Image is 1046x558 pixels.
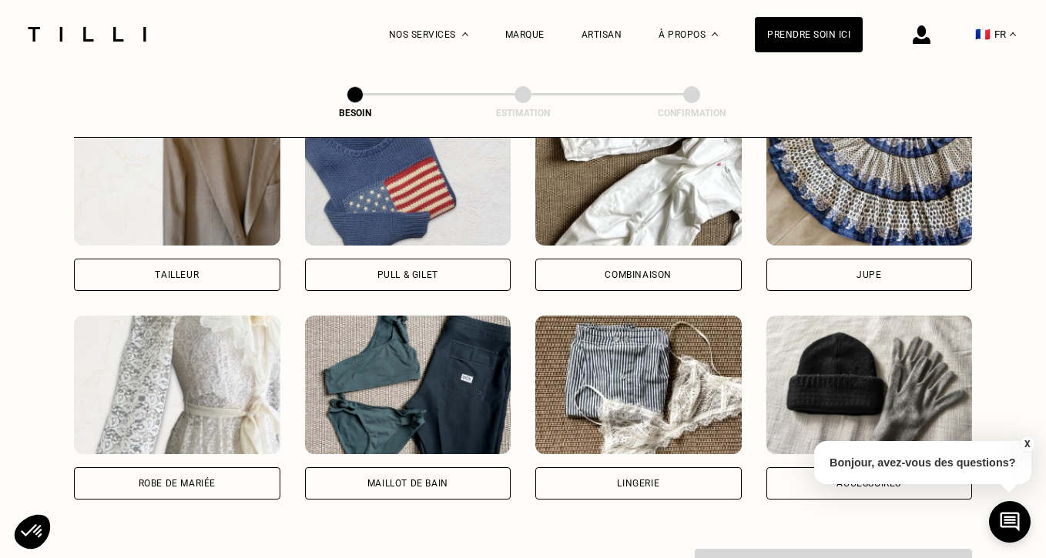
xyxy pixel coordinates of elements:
[535,107,742,246] img: Tilli retouche votre Combinaison
[74,316,280,454] img: Tilli retouche votre Robe de mariée
[74,107,280,246] img: Tilli retouche votre Tailleur
[975,27,991,42] span: 🇫🇷
[766,316,973,454] img: Tilli retouche votre Accessoires
[155,270,199,279] div: Tailleur
[139,479,216,488] div: Robe de mariée
[1019,436,1034,453] button: X
[712,32,718,36] img: Menu déroulant à propos
[505,29,545,40] a: Marque
[462,32,468,36] img: Menu déroulant
[535,316,742,454] img: Tilli retouche votre Lingerie
[377,270,438,279] div: Pull & gilet
[814,441,1031,484] p: Bonjour, avez-vous des questions?
[305,107,511,246] img: Tilli retouche votre Pull & gilet
[766,107,973,246] img: Tilli retouche votre Jupe
[755,17,863,52] a: Prendre soin ici
[605,270,672,279] div: Combinaison
[367,479,448,488] div: Maillot de bain
[278,108,432,119] div: Besoin
[446,108,600,119] div: Estimation
[857,270,881,279] div: Jupe
[617,479,659,488] div: Lingerie
[913,25,930,44] img: icône connexion
[22,27,152,42] img: Logo du service de couturière Tilli
[582,29,622,40] a: Artisan
[615,108,769,119] div: Confirmation
[1010,32,1016,36] img: menu déroulant
[305,316,511,454] img: Tilli retouche votre Maillot de bain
